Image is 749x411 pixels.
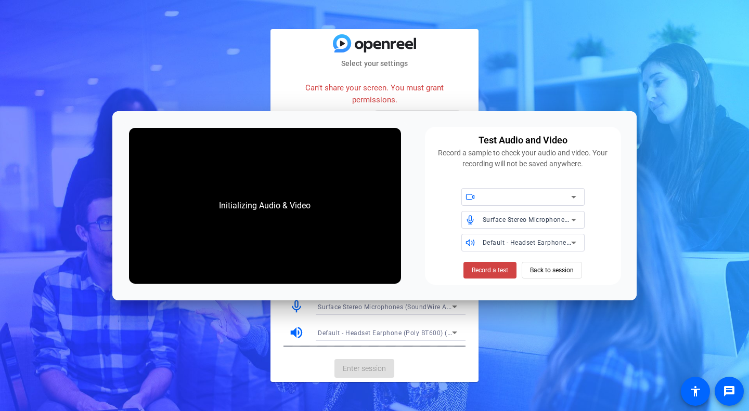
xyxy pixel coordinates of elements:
[318,302,462,311] span: Surface Stereo Microphones (SoundWire Audio)
[209,189,321,222] div: Initializing Audio & Video
[333,34,416,52] img: blue-gradient.svg
[479,133,567,148] div: Test Audio and Video
[463,262,516,279] button: Record a test
[270,58,479,69] mat-card-subtitle: Select your settings
[723,385,735,397] mat-icon: message
[483,215,627,223] span: Surface Stereo Microphones (SoundWire Audio)
[483,238,645,246] span: Default - Headset Earphone (Poly BT600) (047f:02ee)
[530,260,574,280] span: Back to session
[689,385,702,397] mat-icon: accessibility
[289,299,304,314] mat-icon: mic_none
[522,262,582,279] button: Back to session
[431,148,615,169] div: Record a sample to check your audio and video. Your recording will not be saved anywhere.
[472,266,508,275] span: Record a test
[318,328,480,337] span: Default - Headset Earphone (Poly BT600) (047f:02ee)
[289,325,304,340] mat-icon: volume_up
[283,77,466,111] div: Can't share your screen. You must grant permissions.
